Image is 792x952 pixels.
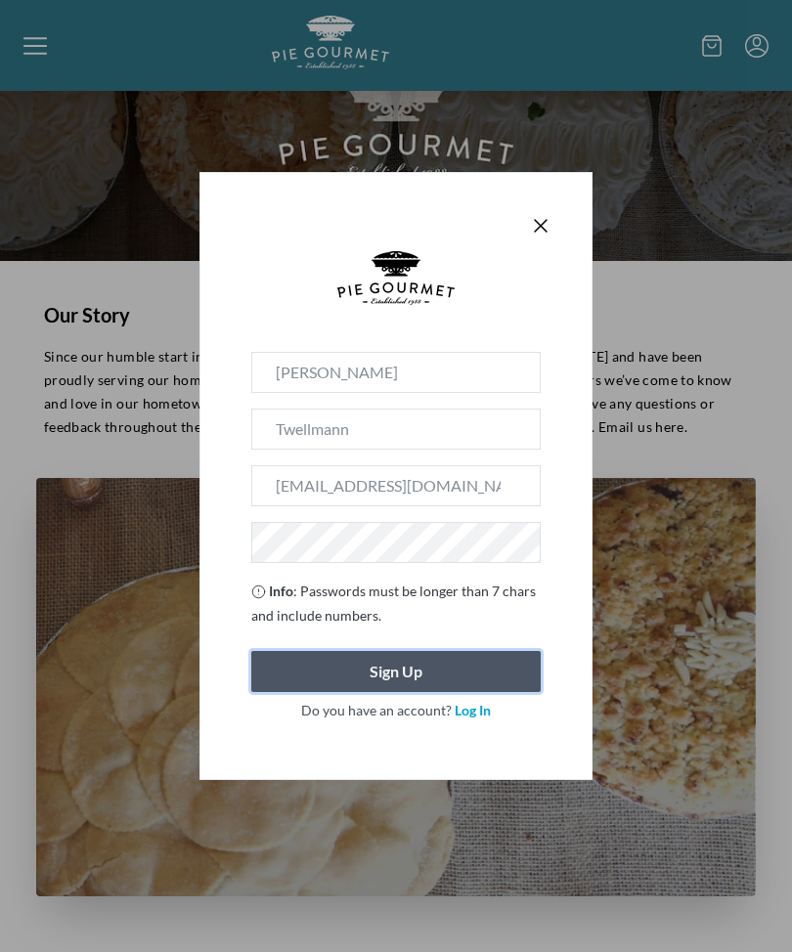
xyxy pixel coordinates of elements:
[251,651,541,692] button: Sign Up
[269,583,293,599] strong: Info
[529,214,552,238] button: Close panel
[251,583,536,624] span: : Passwords must be longer than 7 chars and include numbers.
[251,352,541,393] input: First Name
[251,409,541,450] input: Last Name
[251,465,541,506] input: Email
[301,702,452,718] span: Do you have an account?
[455,702,491,718] a: Log In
